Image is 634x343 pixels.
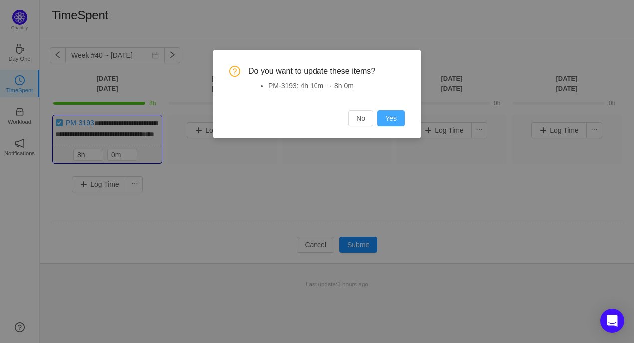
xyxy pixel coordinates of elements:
[248,66,405,77] span: Do you want to update these items?
[348,110,373,126] button: No
[268,81,405,91] li: PM-3193: 4h 10m → 8h 0m
[377,110,405,126] button: Yes
[600,309,624,333] div: Open Intercom Messenger
[229,66,240,77] i: icon: question-circle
